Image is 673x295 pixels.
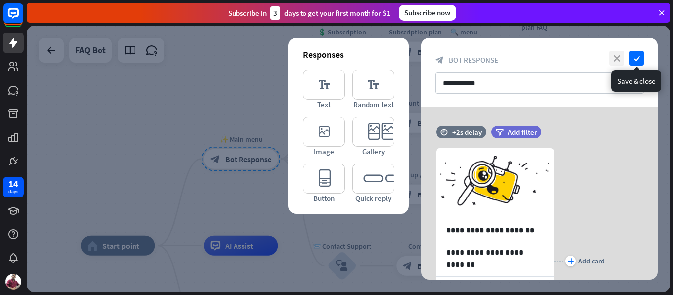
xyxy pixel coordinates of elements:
[508,128,537,137] span: Add filter
[578,257,605,265] div: Add card
[440,129,448,135] i: time
[568,258,574,264] i: plus
[435,56,444,65] i: block_bot_response
[609,51,624,66] i: close
[8,188,18,195] div: days
[496,129,504,136] i: filter
[228,6,391,20] div: Subscribe in days to get your first month for $1
[270,6,280,20] div: 3
[8,4,37,33] button: Open LiveChat chat widget
[629,51,644,66] i: check
[3,177,24,197] a: 14 days
[8,179,18,188] div: 14
[436,148,554,220] img: preview
[449,55,498,65] span: Bot Response
[399,5,456,21] div: Subscribe now
[452,128,482,137] div: +2s delay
